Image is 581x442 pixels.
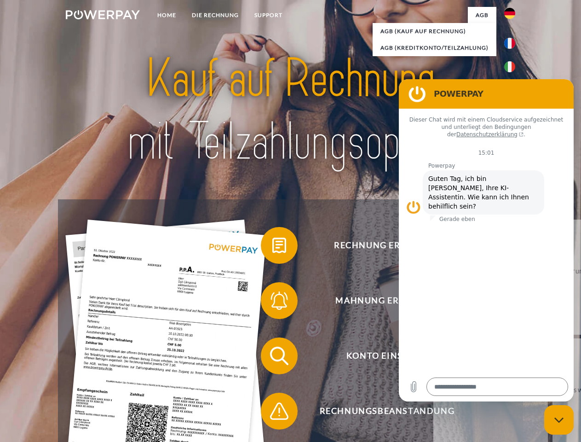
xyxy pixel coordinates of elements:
iframe: Messaging-Fenster [399,79,574,401]
a: agb [468,7,496,23]
a: AGB (Kauf auf Rechnung) [373,23,496,40]
img: qb_bell.svg [268,289,291,312]
span: Konto einsehen [274,337,500,374]
img: fr [504,38,515,49]
img: qb_search.svg [268,344,291,367]
button: Rechnungsbeanstandung [261,393,500,430]
img: qb_bill.svg [268,234,291,257]
a: AGB (Kreditkonto/Teilzahlung) [373,40,496,56]
img: logo-powerpay-white.svg [66,10,140,19]
span: Mahnung erhalten? [274,282,500,319]
img: qb_warning.svg [268,400,291,423]
img: de [504,8,515,19]
a: DIE RECHNUNG [184,7,247,23]
a: SUPPORT [247,7,290,23]
span: Rechnungsbeanstandung [274,393,500,430]
img: title-powerpay_de.svg [88,44,493,176]
span: Rechnung erhalten? [274,227,500,264]
a: Home [150,7,184,23]
button: Rechnung erhalten? [261,227,500,264]
button: Mahnung erhalten? [261,282,500,319]
img: it [504,61,515,72]
iframe: Schaltfläche zum Öffnen des Messaging-Fensters; Konversation läuft [544,405,574,435]
button: Konto einsehen [261,337,500,374]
